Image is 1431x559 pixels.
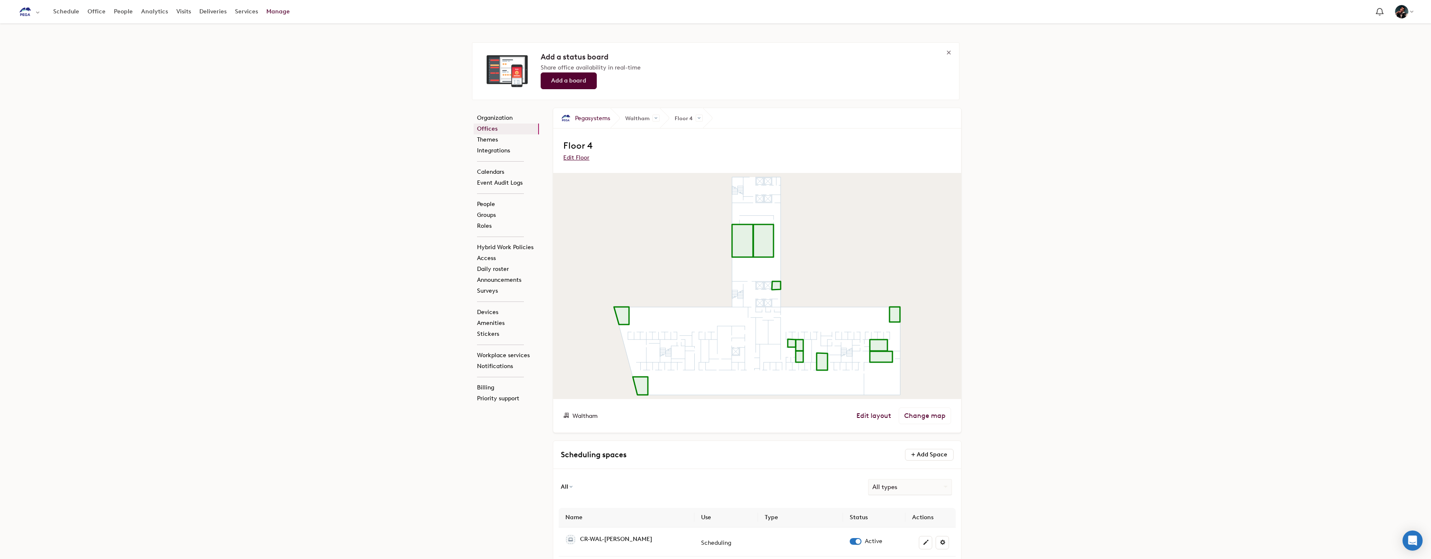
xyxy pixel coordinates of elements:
[474,264,539,275] a: Daily roster
[487,55,528,87] img: devices.png
[474,145,539,156] a: Integrations
[474,199,539,210] a: People
[559,508,694,528] th: Name
[474,167,539,178] a: Calendars
[110,4,137,19] a: People
[474,113,539,124] a: Organization
[856,412,891,420] a: Edit layout
[474,221,539,232] a: Roles
[610,108,660,129] span: Waltham
[701,540,750,546] div: On-demand
[541,51,951,63] h3: Add a status board
[1391,3,1418,21] button: Jon Figueroa-Barrientos
[474,178,539,188] a: Event Audit Logs
[694,508,758,528] th: Use
[563,140,593,151] span: Floor 4
[474,242,539,253] a: Hybrid Work Policies
[843,508,905,528] th: Status
[474,134,539,145] a: Themes
[474,393,539,404] a: Priority support
[474,286,539,296] a: Surveys
[195,4,231,19] a: Deliveries
[172,4,195,19] a: Visits
[701,540,731,546] div: Scheduling
[474,318,539,329] a: Amenities
[905,449,954,461] button: Add Space
[49,4,83,19] a: Schedule
[541,63,951,72] p: Share office availability in real-time
[474,275,539,286] a: Announcements
[660,108,703,129] span: Floor 4
[474,307,539,318] a: Devices
[572,412,598,420] span: Waltham
[474,382,539,393] a: Billing
[1372,4,1387,20] a: Notification bell navigates to notifications page
[137,4,172,19] a: Analytics
[561,448,766,461] h3: Scheduling spaces
[899,407,951,424] a: Change map
[474,253,539,264] a: Access
[917,451,947,458] span: Add Space
[13,3,45,21] button: Select an organization - Pegasystems currently selected
[865,538,882,544] span: Active
[262,4,294,19] a: Manage
[474,350,539,361] a: Workplace services
[474,361,539,372] a: Notifications
[474,124,539,134] a: Offices
[575,114,610,123] span: Pegasystems
[1395,5,1408,18] img: Jon Figueroa-Barrientos
[563,154,589,161] a: Edit Floor
[231,4,262,19] a: Services
[561,113,571,123] img: Pegasystems
[553,108,610,128] a: Pegasystems Pegasystems
[758,508,843,528] th: Type
[1403,531,1423,551] div: Open Intercom Messenger
[83,4,110,19] a: Office
[474,329,539,340] a: Stickers
[580,536,652,542] div: CR-WAL-[PERSON_NAME]
[1374,6,1385,18] span: Notification bell navigates to notifications page
[561,484,568,490] span: All
[905,508,956,528] th: Actions
[474,210,539,221] a: Groups
[541,72,597,89] a: Add a board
